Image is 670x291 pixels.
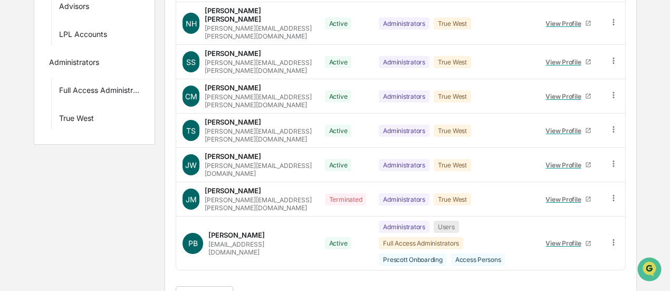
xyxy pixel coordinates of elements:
[325,17,352,30] div: Active
[325,56,352,68] div: Active
[205,6,312,23] div: [PERSON_NAME] [PERSON_NAME]
[11,80,30,99] img: 1746055101610-c473b297-6a78-478c-a979-82029cc54cd1
[541,54,596,70] a: View Profile
[208,231,265,239] div: [PERSON_NAME]
[185,161,197,170] span: JW
[205,93,312,109] div: [PERSON_NAME][EMAIL_ADDRESS][PERSON_NAME][DOMAIN_NAME]
[434,56,471,68] div: True West
[379,254,446,266] div: Prescott Onboarding
[21,153,66,163] span: Data Lookup
[205,196,312,212] div: [PERSON_NAME][EMAIL_ADDRESS][PERSON_NAME][DOMAIN_NAME]
[59,30,107,42] div: LPL Accounts
[186,58,196,67] span: SS
[434,125,471,137] div: True West
[379,17,429,30] div: Administrators
[636,256,665,285] iframe: Open customer support
[434,159,471,171] div: True West
[545,127,585,135] div: View Profile
[379,193,429,205] div: Administrators
[6,128,72,147] a: 🖐️Preclearance
[541,88,596,105] a: View Profile
[325,125,352,137] div: Active
[205,162,312,177] div: [PERSON_NAME][EMAIL_ADDRESS][DOMAIN_NAME]
[6,148,71,167] a: 🔎Data Lookup
[36,91,133,99] div: We're available if you need us!
[205,118,261,126] div: [PERSON_NAME]
[545,20,585,27] div: View Profile
[325,193,367,205] div: Terminated
[379,221,429,233] div: Administrators
[541,235,596,251] a: View Profile
[59,86,140,98] div: Full Access Administrators
[434,90,471,102] div: True West
[545,58,585,66] div: View Profile
[105,179,128,186] span: Pylon
[74,178,128,186] a: Powered byPylon
[76,134,85,142] div: 🗄️
[179,83,192,96] button: Start new chat
[59,2,89,14] div: Advisors
[379,90,429,102] div: Administrators
[205,127,312,143] div: [PERSON_NAME][EMAIL_ADDRESS][PERSON_NAME][DOMAIN_NAME]
[205,152,261,161] div: [PERSON_NAME]
[186,195,197,204] span: JM
[379,237,463,249] div: Full Access Administrators
[36,80,173,91] div: Start new chat
[188,239,198,248] span: PB
[325,237,352,249] div: Active
[205,49,261,58] div: [PERSON_NAME]
[11,22,192,39] p: How can we help?
[21,133,68,143] span: Preclearance
[545,92,585,100] div: View Profile
[205,24,312,40] div: [PERSON_NAME][EMAIL_ADDRESS][PERSON_NAME][DOMAIN_NAME]
[49,58,99,70] div: Administrators
[208,240,312,256] div: [EMAIL_ADDRESS][DOMAIN_NAME]
[434,17,471,30] div: True West
[541,123,596,139] a: View Profile
[186,126,196,135] span: TS
[87,133,131,143] span: Attestations
[205,83,261,92] div: [PERSON_NAME]
[59,114,94,126] div: True West
[72,128,135,147] a: 🗄️Attestations
[541,157,596,173] a: View Profile
[434,221,459,233] div: Users
[545,239,585,247] div: View Profile
[541,191,596,208] a: View Profile
[379,56,429,68] div: Administrators
[186,19,197,28] span: NH
[11,134,19,142] div: 🖐️
[205,186,261,195] div: [PERSON_NAME]
[325,159,352,171] div: Active
[379,159,429,171] div: Administrators
[27,48,174,59] input: Clear
[185,92,197,101] span: CM
[11,154,19,162] div: 🔎
[541,15,596,32] a: View Profile
[545,161,585,169] div: View Profile
[434,193,471,205] div: True West
[325,90,352,102] div: Active
[205,59,312,74] div: [PERSON_NAME][EMAIL_ADDRESS][PERSON_NAME][DOMAIN_NAME]
[545,195,585,203] div: View Profile
[451,254,505,266] div: Access Persons
[379,125,429,137] div: Administrators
